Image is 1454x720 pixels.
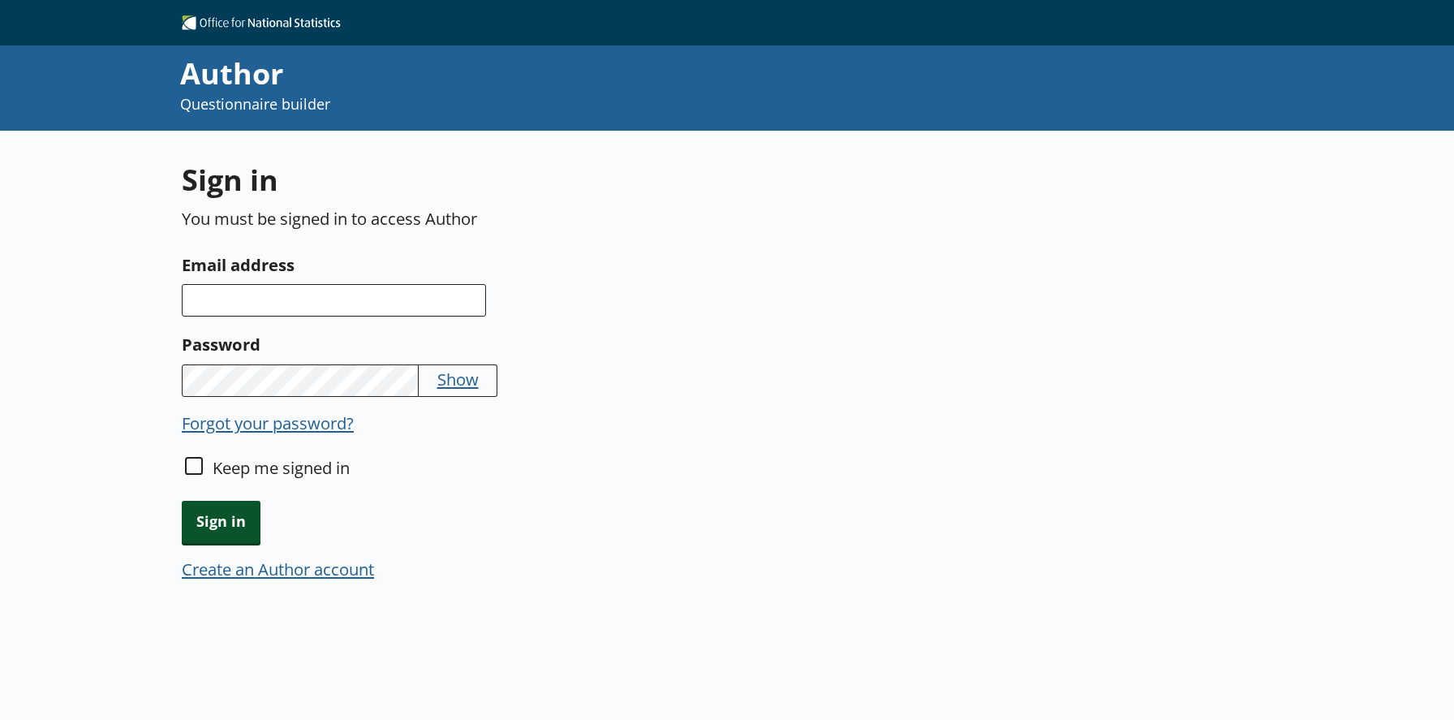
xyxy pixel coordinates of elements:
[437,368,479,390] button: Show
[182,412,354,434] button: Forgot your password?
[182,160,897,200] h1: Sign in
[182,207,897,230] p: You must be signed in to access Author
[182,501,260,542] button: Sign in
[182,331,897,357] label: Password
[180,94,977,114] p: Questionnaire builder
[213,456,350,479] label: Keep me signed in
[182,252,897,278] label: Email address
[182,558,374,580] button: Create an Author account
[180,54,977,94] div: Author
